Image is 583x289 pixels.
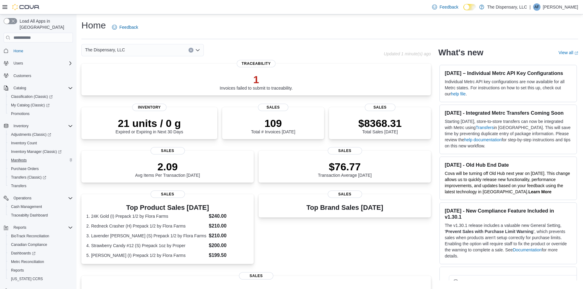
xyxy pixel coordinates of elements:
button: Catalog [11,84,28,92]
div: Transaction Average [DATE] [318,161,372,178]
a: [US_STATE] CCRS [9,275,45,283]
span: Washington CCRS [9,275,73,283]
span: Sales [151,191,185,198]
span: AF [534,3,539,11]
span: Users [13,61,23,66]
div: Avg Items Per Transaction [DATE] [135,161,200,178]
p: | [529,3,531,11]
h2: What's new [438,48,483,57]
a: BioTrack Reconciliation [9,232,52,240]
span: Transfers (Classic) [11,175,46,180]
h3: [DATE] - Integrated Metrc Transfers Coming Soon [445,110,572,116]
span: Traceability [237,60,276,67]
dt: 5. [PERSON_NAME] (I) Prepack 1/2 by Flora Farms [86,252,206,258]
a: Promotions [9,110,32,117]
dt: 3. Lavender [PERSON_NAME] (S) Prepack 1/2 by Flora Farms [86,233,206,239]
span: [US_STATE] CCRS [11,276,43,281]
span: The Dispensary, LLC [85,46,125,54]
dd: $210.00 [209,222,249,230]
span: Dashboards [11,251,36,256]
a: Feedback [430,1,461,13]
button: [US_STATE] CCRS [6,275,75,283]
a: Customers [11,72,34,80]
p: Updated 1 minute(s) ago [384,51,431,56]
img: Cova [12,4,40,10]
span: Users [11,60,73,67]
h1: Home [81,19,106,31]
a: Adjustments (Classic) [6,130,75,139]
a: Metrc Reconciliation [9,258,47,265]
a: Transfers (Classic) [6,173,75,182]
span: Purchase Orders [11,166,39,171]
a: Inventory Manager (Classic) [9,148,64,155]
a: Inventory Manager (Classic) [6,147,75,156]
span: Classification (Classic) [11,94,53,99]
button: Operations [11,195,34,202]
div: Adele Foltz [533,3,540,11]
a: My Catalog (Classic) [6,101,75,109]
p: 109 [251,117,295,129]
button: Inventory [11,122,31,130]
a: My Catalog (Classic) [9,102,52,109]
a: Purchase Orders [9,165,41,172]
a: Home [11,47,26,55]
span: Catalog [11,84,73,92]
a: Documentation [513,247,542,252]
dt: 4. Strawberry Candy #12 (S) Prepack 1oz by Proper [86,243,206,249]
h3: Top Brand Sales [DATE] [306,204,383,211]
span: Home [11,47,73,54]
span: Dark Mode [463,10,464,11]
p: [PERSON_NAME] [543,3,578,11]
span: Customers [11,72,73,80]
span: Inventory [132,104,166,111]
span: Sales [328,191,362,198]
span: Dashboards [9,250,73,257]
dt: 2. Redneck Crasher (H) Prepack 1/2 by Flora Farms [86,223,206,229]
span: Inventory [13,124,28,128]
button: Reports [6,266,75,275]
span: My Catalog (Classic) [9,102,73,109]
span: Metrc Reconciliation [11,259,44,264]
span: Manifests [9,157,73,164]
span: Home [13,49,23,54]
button: Cash Management [6,202,75,211]
span: My Catalog (Classic) [11,103,50,108]
p: The v1.30.1 release includes a valuable new General Setting, ' ', which prevents sales when produ... [445,222,572,259]
span: BioTrack Reconciliation [11,234,49,239]
a: help documentation [464,137,502,142]
span: Customers [13,73,31,78]
dd: $210.00 [209,232,249,239]
span: Inventory [11,122,73,130]
span: Operations [11,195,73,202]
dd: $240.00 [209,213,249,220]
button: Purchase Orders [6,165,75,173]
a: help file [451,91,465,96]
span: Inventory Manager (Classic) [9,148,73,155]
button: Operations [1,194,75,202]
a: Transfers [9,182,29,190]
h3: Top Product Sales [DATE] [86,204,249,211]
dd: $200.00 [209,242,249,249]
span: Reports [9,267,73,274]
p: The Dispensary, LLC [487,3,527,11]
button: Users [11,60,25,67]
a: Reports [9,267,26,274]
button: Inventory Count [6,139,75,147]
a: Learn More [529,189,551,194]
span: Transfers [9,182,73,190]
span: Classification (Classic) [9,93,73,100]
button: Manifests [6,156,75,165]
button: Transfers [6,182,75,190]
h3: [DATE] - New Compliance Feature Included in v1.30.1 [445,208,572,220]
span: Sales [151,147,185,154]
span: Canadian Compliance [11,242,47,247]
a: Dashboards [9,250,38,257]
dt: 1. 24K Gold (I) Prepack 1/2 by Flora Farms [86,213,206,219]
span: Inventory Manager (Classic) [11,149,62,154]
input: Dark Mode [463,4,476,10]
button: Inventory [1,122,75,130]
span: Sales [258,104,289,111]
span: Metrc Reconciliation [9,258,73,265]
button: Clear input [189,48,193,53]
button: Users [1,59,75,68]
